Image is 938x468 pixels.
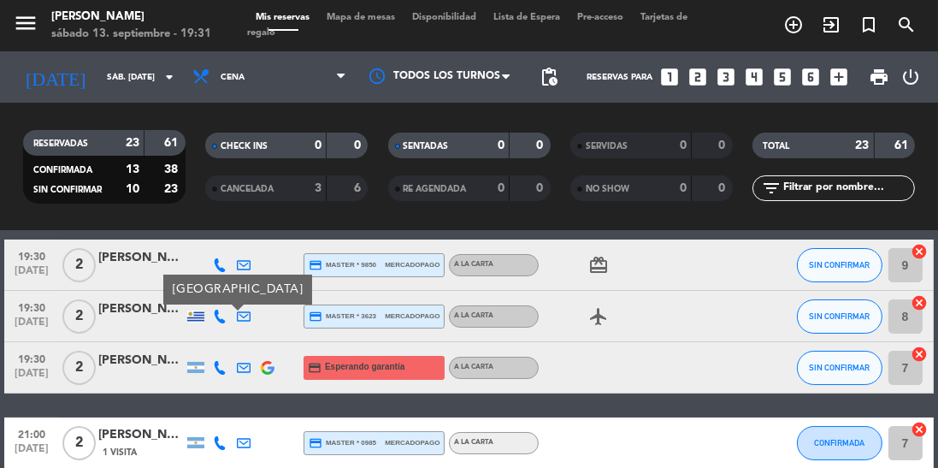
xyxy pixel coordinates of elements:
[247,13,318,22] span: Mis reservas
[10,246,53,265] span: 19:30
[13,10,38,36] i: menu
[62,351,96,385] span: 2
[809,363,870,372] span: SIN CONFIRMAR
[62,299,96,334] span: 2
[539,67,559,87] span: pending_actions
[783,15,804,35] i: add_circle_outline
[62,426,96,460] span: 2
[771,66,793,88] i: looks_5
[308,361,322,375] i: credit_card
[164,183,181,195] strong: 23
[10,348,53,368] span: 19:30
[536,182,546,194] strong: 0
[13,59,98,95] i: [DATE]
[354,139,364,151] strong: 0
[10,443,53,463] span: [DATE]
[126,137,139,149] strong: 23
[309,436,322,450] i: credit_card
[687,66,709,88] i: looks_two
[103,446,137,459] span: 1 Visita
[797,248,882,282] button: SIN CONFIRMAR
[763,142,789,151] span: TOTAL
[98,351,184,370] div: [PERSON_NAME]
[261,361,274,375] img: google-logo.png
[404,185,467,193] span: RE AGENDADA
[404,13,485,22] span: Disponibilidad
[858,15,879,35] i: turned_in_not
[797,351,882,385] button: SIN CONFIRMAR
[814,438,864,447] span: CONFIRMADA
[680,182,687,194] strong: 0
[126,183,139,195] strong: 10
[98,248,184,268] div: [PERSON_NAME]
[900,67,921,87] i: power_settings_new
[797,426,882,460] button: CONFIRMADA
[896,51,925,103] div: LOG OUT
[821,15,841,35] i: exit_to_app
[385,311,440,322] span: mercadopago
[896,15,917,35] i: search
[718,139,729,151] strong: 0
[454,312,493,319] span: A LA CARTA
[309,258,376,272] span: master * 9850
[536,139,546,151] strong: 0
[126,163,139,175] strong: 13
[309,258,322,272] i: credit_card
[454,439,493,446] span: A LA CARTA
[163,275,312,305] div: [GEOGRAPHIC_DATA]
[715,66,737,88] i: looks_3
[743,66,765,88] i: looks_4
[10,265,53,285] span: [DATE]
[325,360,404,374] span: Esperando garantía
[828,66,850,88] i: add_box
[718,182,729,194] strong: 0
[385,437,440,448] span: mercadopago
[33,186,102,194] span: SIN CONFIRMAR
[221,73,245,82] span: Cena
[98,425,184,445] div: [PERSON_NAME]
[809,260,870,270] span: SIN CONFIRMAR
[869,67,889,87] span: print
[354,182,364,194] strong: 6
[315,182,322,194] strong: 3
[309,310,322,323] i: credit_card
[221,185,274,193] span: CANCELADA
[809,311,870,321] span: SIN CONFIRMAR
[586,142,628,151] span: SERVIDAS
[498,139,504,151] strong: 0
[894,139,911,151] strong: 61
[761,178,782,198] i: filter_list
[33,166,92,175] span: CONFIRMADA
[159,67,180,87] i: arrow_drop_down
[797,299,882,334] button: SIN CONFIRMAR
[799,66,822,88] i: looks_6
[485,13,569,22] span: Lista de Espera
[680,139,687,151] strong: 0
[10,424,53,443] span: 21:00
[309,310,376,323] span: master * 3623
[911,346,929,363] i: cancel
[911,243,929,260] i: cancel
[51,9,211,26] div: [PERSON_NAME]
[62,248,96,282] span: 2
[315,139,322,151] strong: 0
[318,13,404,22] span: Mapa de mesas
[51,26,211,43] div: sábado 13. septiembre - 19:31
[588,306,609,327] i: airplanemode_active
[586,185,629,193] span: NO SHOW
[587,73,652,82] span: Reservas para
[658,66,681,88] i: looks_one
[164,137,181,149] strong: 61
[782,179,914,198] input: Filtrar por nombre...
[164,163,181,175] strong: 38
[10,297,53,317] span: 19:30
[10,317,53,336] span: [DATE]
[98,299,184,319] div: [PERSON_NAME]
[856,139,870,151] strong: 23
[569,13,632,22] span: Pre-acceso
[911,294,929,311] i: cancel
[10,368,53,388] span: [DATE]
[221,142,268,151] span: CHECK INS
[454,364,493,370] span: A LA CARTA
[454,261,493,268] span: A LA CARTA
